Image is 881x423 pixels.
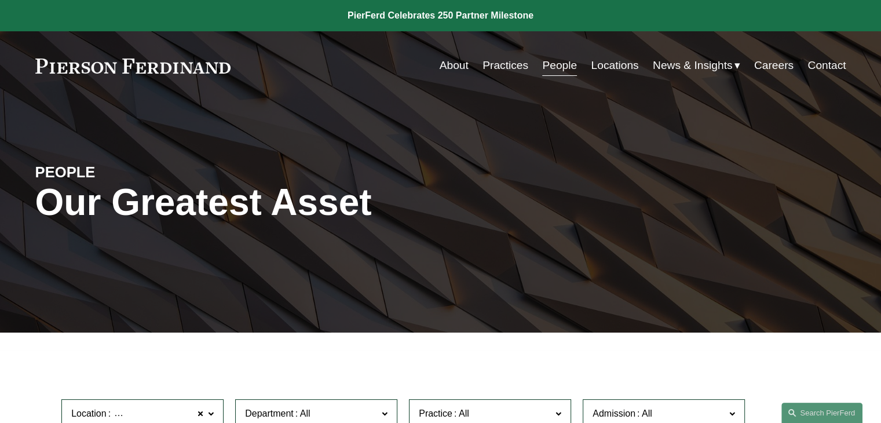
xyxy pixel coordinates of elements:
a: People [542,54,577,76]
span: Department [245,409,294,418]
a: folder dropdown [653,54,740,76]
span: Practice [419,409,452,418]
a: Search this site [781,403,862,423]
a: About [440,54,469,76]
span: Location [71,409,107,418]
span: News & Insights [653,56,733,76]
span: [GEOGRAPHIC_DATA] [112,406,209,421]
a: Locations [591,54,638,76]
a: Careers [754,54,794,76]
span: Admission [593,409,635,418]
h4: PEOPLE [35,163,238,181]
a: Practices [482,54,528,76]
a: Contact [807,54,846,76]
h1: Our Greatest Asset [35,181,576,224]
